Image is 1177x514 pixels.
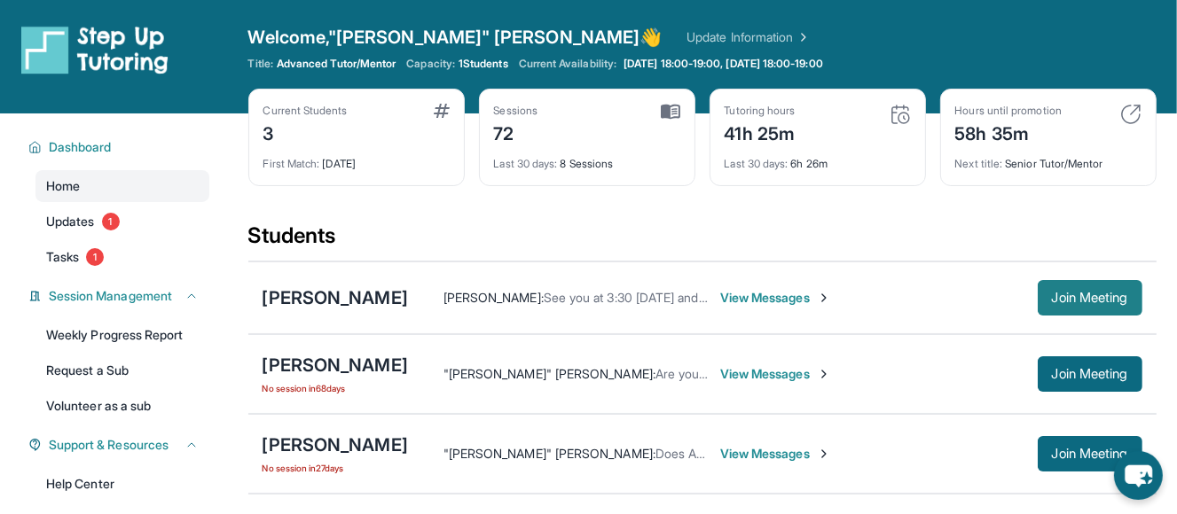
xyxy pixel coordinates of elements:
[263,146,450,171] div: [DATE]
[35,319,209,351] a: Weekly Progress Report
[49,287,172,305] span: Session Management
[263,118,348,146] div: 3
[817,367,831,381] img: Chevron-Right
[263,104,348,118] div: Current Students
[263,285,408,310] div: [PERSON_NAME]
[263,461,408,475] span: No session in 27 days
[42,138,199,156] button: Dashboard
[46,213,95,230] span: Updates
[519,57,616,71] span: Current Availability:
[86,248,104,266] span: 1
[443,446,655,461] span: "[PERSON_NAME]" [PERSON_NAME] :
[35,241,209,273] a: Tasks1
[720,445,831,463] span: View Messages
[1038,356,1142,392] button: Join Meeting
[434,104,450,118] img: card
[263,381,408,395] span: No session in 68 days
[443,290,544,305] span: [PERSON_NAME] :
[406,57,455,71] span: Capacity:
[248,57,273,71] span: Title:
[620,57,827,71] a: [DATE] 18:00-19:00, [DATE] 18:00-19:00
[42,436,199,454] button: Support & Resources
[21,25,169,74] img: logo
[494,118,538,146] div: 72
[655,446,914,461] span: Does Arman want to tutor this evening at 7:00
[1052,369,1128,379] span: Join Meeting
[955,146,1142,171] div: Senior Tutor/Mentor
[725,118,796,146] div: 41h 25m
[1114,451,1163,500] button: chat-button
[955,118,1062,146] div: 58h 35m
[1120,104,1142,125] img: card
[263,157,320,170] span: First Match :
[817,291,831,305] img: Chevron-Right
[544,290,832,305] span: See you at 3:30 [DATE] and [DATE] [DATE] no class
[725,146,911,171] div: 6h 26m
[655,366,881,381] span: Are you ready to come back to tutoring?
[46,248,79,266] span: Tasks
[35,468,209,500] a: Help Center
[1038,280,1142,315] button: Join Meeting
[35,354,209,386] a: Request a Sub
[817,447,831,461] img: Chevron-Right
[720,365,831,383] span: View Messages
[277,57,396,71] span: Advanced Tutor/Mentor
[263,353,408,378] div: [PERSON_NAME]
[1052,448,1128,459] span: Join Meeting
[248,222,1157,261] div: Students
[263,432,408,457] div: [PERSON_NAME]
[459,57,508,71] span: 1 Students
[725,157,789,170] span: Last 30 days :
[35,170,209,202] a: Home
[661,104,680,120] img: card
[1052,292,1128,303] span: Join Meeting
[49,436,169,454] span: Support & Resources
[494,157,558,170] span: Last 30 days :
[687,28,811,46] a: Update Information
[494,104,538,118] div: Sessions
[725,104,796,118] div: Tutoring hours
[890,104,911,125] img: card
[35,390,209,422] a: Volunteer as a sub
[248,25,663,50] span: Welcome, "[PERSON_NAME]" [PERSON_NAME] 👋
[720,289,831,307] span: View Messages
[46,177,80,195] span: Home
[35,206,209,238] a: Updates1
[102,213,120,230] span: 1
[955,157,1003,170] span: Next title :
[443,366,655,381] span: "[PERSON_NAME]" [PERSON_NAME] :
[42,287,199,305] button: Session Management
[494,146,680,171] div: 8 Sessions
[1038,436,1142,471] button: Join Meeting
[624,57,823,71] span: [DATE] 18:00-19:00, [DATE] 18:00-19:00
[49,138,112,156] span: Dashboard
[793,28,811,46] img: Chevron Right
[955,104,1062,118] div: Hours until promotion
